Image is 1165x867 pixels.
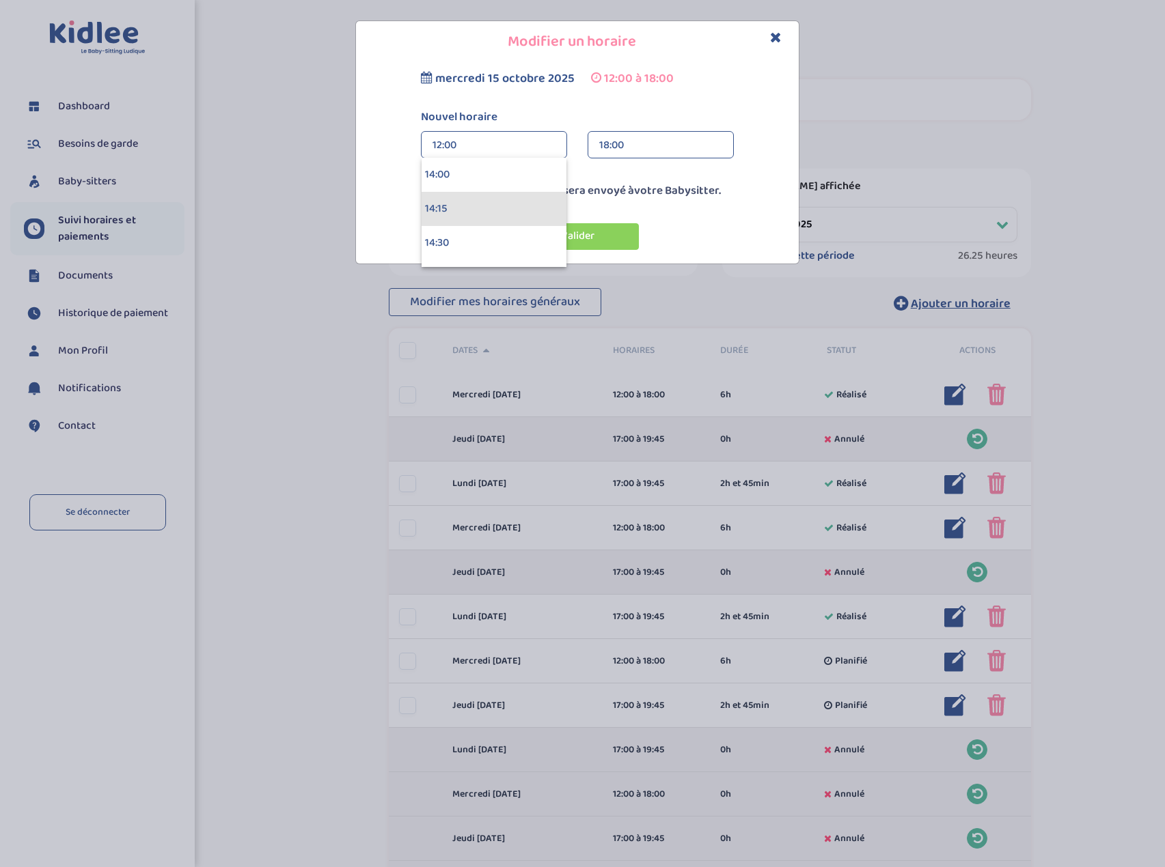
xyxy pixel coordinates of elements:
div: 14:15 [422,192,566,226]
div: 14:30 [422,226,566,260]
button: Valider [516,223,639,250]
span: 12:00 à 18:00 [604,69,674,88]
div: 14:45 [422,260,566,294]
span: votre Babysitter. [634,182,721,200]
p: Un e-mail de notification sera envoyé à [359,182,795,200]
h4: Modifier un horaire [366,31,789,53]
span: mercredi 15 octobre 2025 [435,69,575,88]
label: Nouvel horaire [411,109,744,126]
button: Close [770,30,782,46]
div: 14:00 [422,158,566,192]
div: 12:00 [433,132,556,159]
div: 18:00 [599,132,722,159]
